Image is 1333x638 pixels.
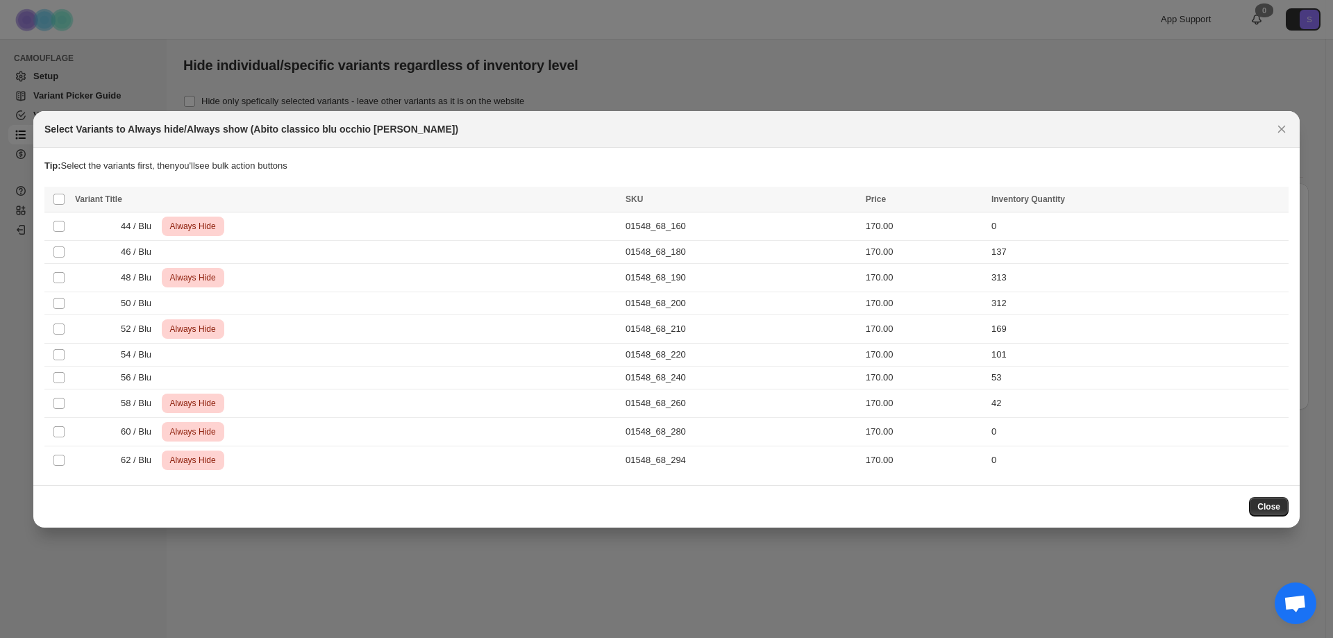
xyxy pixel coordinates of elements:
td: 137 [987,240,1289,263]
td: 170.00 [862,446,987,474]
td: 01548_68_220 [621,343,862,366]
td: 101 [987,343,1289,366]
span: 44 / Blu [121,219,159,233]
td: 170.00 [862,343,987,366]
span: 58 / Blu [121,396,159,410]
td: 170.00 [862,314,987,343]
td: 53 [987,366,1289,389]
strong: Tip: [44,160,61,171]
span: 52 / Blu [121,322,159,336]
td: 170.00 [862,212,987,240]
td: 313 [987,263,1289,292]
td: 01548_68_294 [621,446,862,474]
button: Close [1272,119,1291,139]
td: 312 [987,292,1289,314]
span: Close [1257,501,1280,512]
div: Aprire la chat [1275,582,1316,624]
td: 0 [987,212,1289,240]
span: Always Hide [167,452,219,469]
td: 01548_68_160 [621,212,862,240]
td: 170.00 [862,366,987,389]
td: 170.00 [862,389,987,417]
span: Price [866,194,886,204]
span: 56 / Blu [121,371,159,385]
span: SKU [626,194,643,204]
td: 42 [987,389,1289,417]
span: Always Hide [167,218,219,235]
td: 01548_68_210 [621,314,862,343]
td: 170.00 [862,292,987,314]
span: 50 / Blu [121,296,159,310]
h2: Select Variants to Always hide/Always show (Abito classico blu occhio [PERSON_NAME]) [44,122,458,136]
td: 170.00 [862,240,987,263]
td: 01548_68_260 [621,389,862,417]
span: 54 / Blu [121,348,159,362]
td: 01548_68_190 [621,263,862,292]
span: Always Hide [167,395,219,412]
td: 01548_68_200 [621,292,862,314]
td: 0 [987,446,1289,474]
td: 01548_68_180 [621,240,862,263]
td: 170.00 [862,417,987,446]
td: 01548_68_240 [621,366,862,389]
p: Select the variants first, then you'll see bulk action buttons [44,159,1289,173]
span: Always Hide [167,321,219,337]
span: Always Hide [167,423,219,440]
span: Always Hide [167,269,219,286]
button: Close [1249,497,1289,517]
span: 62 / Blu [121,453,159,467]
td: 169 [987,314,1289,343]
td: 0 [987,417,1289,446]
span: 46 / Blu [121,245,159,259]
td: 170.00 [862,263,987,292]
span: 48 / Blu [121,271,159,285]
span: 60 / Blu [121,425,159,439]
span: Inventory Quantity [991,194,1065,204]
td: 01548_68_280 [621,417,862,446]
span: Variant Title [75,194,122,204]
